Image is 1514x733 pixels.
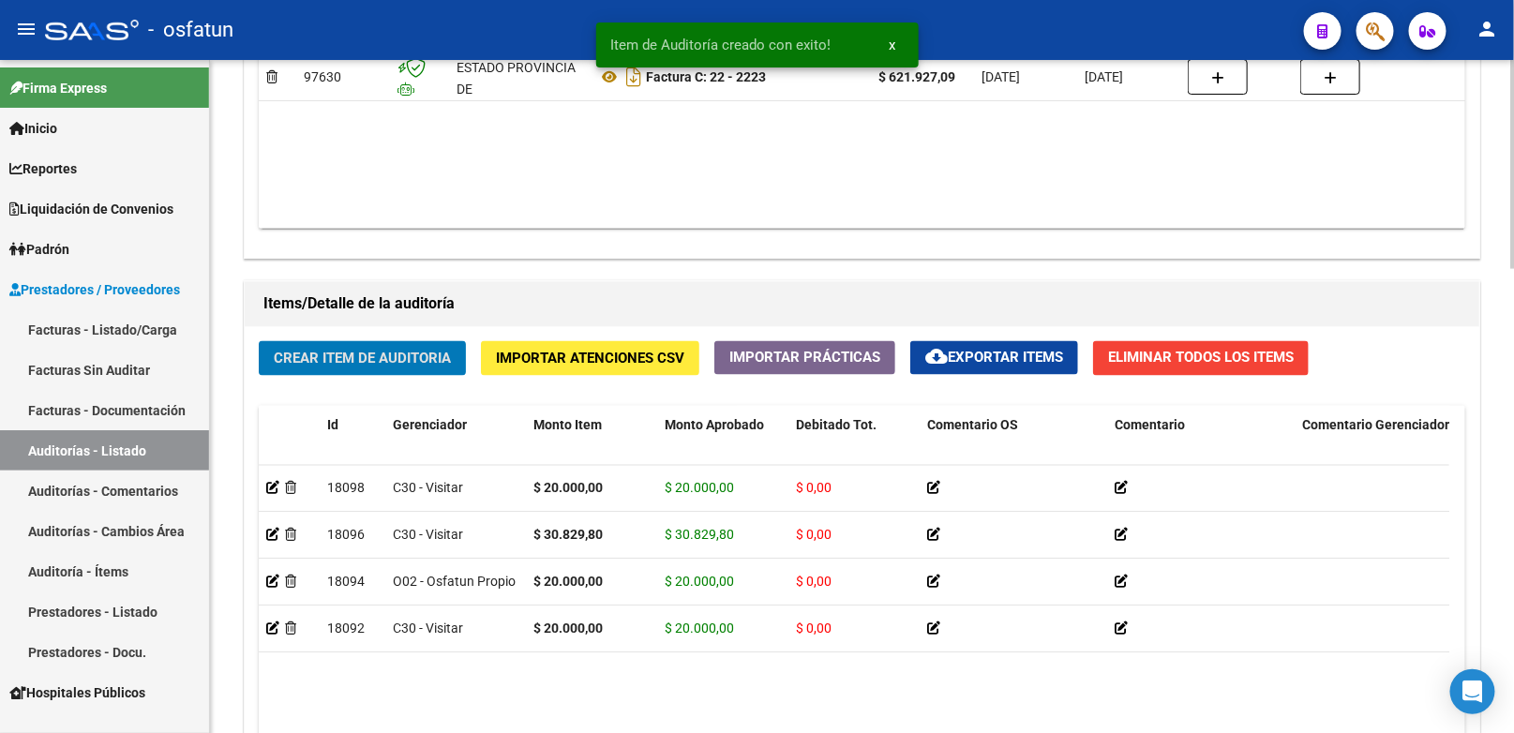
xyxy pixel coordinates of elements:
span: $ 0,00 [796,528,832,543]
span: 18098 [327,481,365,496]
datatable-header-cell: Debitado Tot. [788,406,920,488]
span: O02 - Osfatun Propio [393,575,516,590]
span: 18096 [327,528,365,543]
span: $ 0,00 [796,575,832,590]
span: Exportar Items [925,350,1063,366]
mat-icon: cloud_download [925,346,948,368]
span: $ 0,00 [796,481,832,496]
strong: $ 20.000,00 [533,481,603,496]
button: Importar Prácticas [714,341,895,375]
span: Liquidación de Convenios [9,199,173,219]
button: x [875,28,911,62]
span: 18092 [327,621,365,636]
span: Inicio [9,118,57,139]
datatable-header-cell: Comentario [1107,406,1295,488]
span: x [890,37,896,53]
span: $ 30.829,80 [665,528,734,543]
span: Gerenciador [393,418,467,433]
span: Comentario OS [927,418,1018,433]
datatable-header-cell: Monto Aprobado [657,406,788,488]
mat-icon: menu [15,18,37,40]
span: Eliminar Todos los Items [1108,350,1294,366]
span: Crear Item de Auditoria [274,351,451,367]
button: Exportar Items [910,341,1078,375]
span: Importar Prácticas [729,350,880,366]
strong: $ 20.000,00 [533,621,603,636]
span: Id [327,418,338,433]
span: [DATE] [982,69,1020,84]
span: Reportes [9,158,77,179]
span: $ 20.000,00 [665,481,734,496]
button: Eliminar Todos los Items [1093,341,1309,376]
span: 97630 [304,69,341,84]
span: $ 20.000,00 [665,575,734,590]
span: - osfatun [148,9,233,51]
span: C30 - Visitar [393,621,463,636]
datatable-header-cell: Monto Item [526,406,657,488]
datatable-header-cell: Gerenciador [385,406,526,488]
span: Item de Auditoría creado con exito! [611,36,832,54]
span: Firma Express [9,78,107,98]
span: [DATE] [1085,69,1123,84]
div: Open Intercom Messenger [1450,669,1495,714]
button: Importar Atenciones CSV [481,341,699,376]
span: Comentario [1115,418,1185,433]
span: Comentario Gerenciador [1302,418,1449,433]
span: C30 - Visitar [393,481,463,496]
span: C30 - Visitar [393,528,463,543]
datatable-header-cell: Comentario OS [920,406,1107,488]
span: Debitado Tot. [796,418,877,433]
span: Prestadores / Proveedores [9,279,180,300]
strong: $ 30.829,80 [533,528,603,543]
mat-icon: person [1477,18,1499,40]
span: 18094 [327,575,365,590]
h1: Items/Detalle de la auditoría [263,290,1461,320]
button: Crear Item de Auditoria [259,341,466,376]
span: Hospitales Públicos [9,682,145,703]
datatable-header-cell: Id [320,406,385,488]
strong: $ 20.000,00 [533,575,603,590]
span: Monto Item [533,418,602,433]
span: Monto Aprobado [665,418,764,433]
span: Importar Atenciones CSV [496,351,684,367]
datatable-header-cell: Comentario Gerenciador [1295,406,1482,488]
span: $ 0,00 [796,621,832,636]
span: Padrón [9,239,69,260]
span: $ 20.000,00 [665,621,734,636]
